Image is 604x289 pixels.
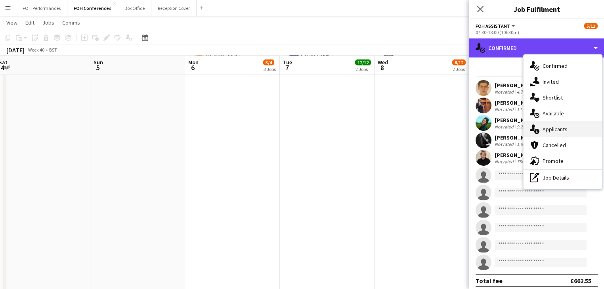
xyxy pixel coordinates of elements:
div: Not rated [495,106,515,112]
span: Invited [543,78,559,85]
div: [PERSON_NAME] [495,117,537,124]
div: Total fee [476,277,503,285]
div: 14.5km [515,106,533,112]
div: Job Details [524,170,602,186]
div: £662.55 [570,277,591,285]
div: Not rated [495,89,515,95]
a: Edit [22,17,38,28]
div: 9.2km [515,124,531,130]
span: 5/11 [584,23,598,29]
div: 4.7km [515,89,531,95]
span: 5 [92,63,103,72]
span: Mon [188,59,199,66]
span: Shortlist [543,94,563,101]
div: 2 Jobs [453,66,465,72]
div: [PERSON_NAME] [495,151,537,159]
a: Comms [59,17,83,28]
span: Jobs [42,19,54,26]
div: 75m [515,159,527,165]
div: 1.8km [515,141,531,147]
span: Tue [283,59,292,66]
span: Available [543,110,564,117]
span: View [6,19,17,26]
button: Box Office [118,0,151,16]
div: Not rated [495,141,515,147]
span: Applicants [543,126,568,133]
span: Promote [543,157,564,165]
button: FOH Performances [16,0,67,16]
div: [PERSON_NAME] [495,134,537,141]
span: Wed [378,59,388,66]
a: Jobs [39,17,57,28]
button: Reception Cover [151,0,197,16]
span: 8/12 [452,59,466,65]
span: 3/4 [263,59,274,65]
div: BST [49,47,57,53]
div: Not rated [495,159,515,165]
div: 2 Jobs [356,66,371,72]
button: FOH Assistant [476,23,516,29]
div: 07:30-18:00 (10h30m) [476,29,598,35]
div: Confirmed [469,38,604,57]
span: 7 [282,63,292,72]
span: Comms [62,19,80,26]
button: FOH Conferences [67,0,118,16]
div: [PERSON_NAME] [495,82,537,89]
div: Not rated [495,124,515,130]
div: 3 Jobs [264,66,276,72]
span: 12/12 [355,59,371,65]
span: 6 [187,63,199,72]
span: Edit [25,19,34,26]
div: [PERSON_NAME] [495,99,537,106]
span: Confirmed [543,62,568,69]
a: View [3,17,21,28]
span: Sun [94,59,103,66]
span: Cancelled [543,142,566,149]
h3: Job Fulfilment [469,4,604,14]
span: FOH Assistant [476,23,510,29]
div: [DATE] [6,46,25,54]
span: 8 [377,63,388,72]
span: Week 40 [26,47,46,53]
